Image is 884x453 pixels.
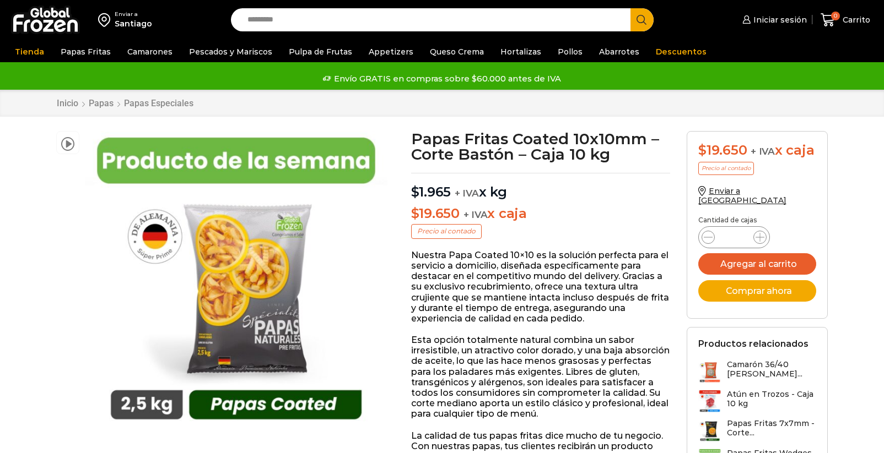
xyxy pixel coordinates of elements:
a: Tienda [9,41,50,62]
a: Iniciar sesión [740,9,807,31]
p: x caja [411,206,671,222]
bdi: 19.650 [698,142,747,158]
h3: Camarón 36/40 [PERSON_NAME]... [727,360,816,379]
button: Comprar ahora [698,280,816,302]
a: Camarones [122,41,178,62]
a: Papas Fritas [55,41,116,62]
div: Santiago [115,18,152,29]
a: Appetizers [363,41,419,62]
p: Precio al contado [698,162,754,175]
img: address-field-icon.svg [98,10,115,29]
span: + IVA [751,146,775,157]
a: Papas [88,98,114,108]
div: Enviar a [115,10,152,18]
p: Precio al contado [411,224,482,238]
a: Pulpa de Frutas [283,41,358,62]
button: Search button [630,8,654,31]
h1: Papas Fritas Coated 10x10mm – Corte Bastón – Caja 10 kg [411,131,671,162]
a: Papas Fritas 7x7mm - Corte... [698,419,816,443]
bdi: 1.965 [411,184,451,200]
span: + IVA [463,209,488,220]
a: Abarrotes [594,41,645,62]
a: Enviar a [GEOGRAPHIC_DATA] [698,186,786,205]
h2: Productos relacionados [698,339,808,349]
a: Descuentos [650,41,712,62]
p: x kg [411,173,671,200]
span: $ [411,184,419,200]
nav: Breadcrumb [56,98,194,108]
span: Iniciar sesión [751,14,807,25]
a: Pescados y Mariscos [184,41,278,62]
span: + IVA [455,188,479,199]
bdi: 19.650 [411,205,460,221]
input: Product quantity [724,230,745,245]
span: $ [411,205,419,221]
a: Queso Crema [424,41,489,62]
a: Papas Especiales [123,98,194,108]
p: Nuestra Papa Coated 10×10 es la solución perfecta para el servicio a domicilio, diseñada específi... [411,250,671,324]
a: Camarón 36/40 [PERSON_NAME]... [698,360,816,384]
a: Inicio [56,98,79,108]
a: Atún en Trozos - Caja 10 kg [698,390,816,413]
img: coated [85,131,387,433]
span: 0 [831,12,840,20]
a: Pollos [552,41,588,62]
a: 0 Carrito [818,7,873,33]
p: Esta opción totalmente natural combina un sabor irresistible, un atractivo color dorado, y una ba... [411,335,671,419]
p: Cantidad de cajas [698,216,816,224]
a: Hortalizas [495,41,547,62]
h3: Papas Fritas 7x7mm - Corte... [727,419,816,438]
div: x caja [698,143,816,159]
button: Agregar al carrito [698,253,816,275]
span: $ [698,142,707,158]
h3: Atún en Trozos - Caja 10 kg [727,390,816,408]
span: Carrito [840,14,870,25]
